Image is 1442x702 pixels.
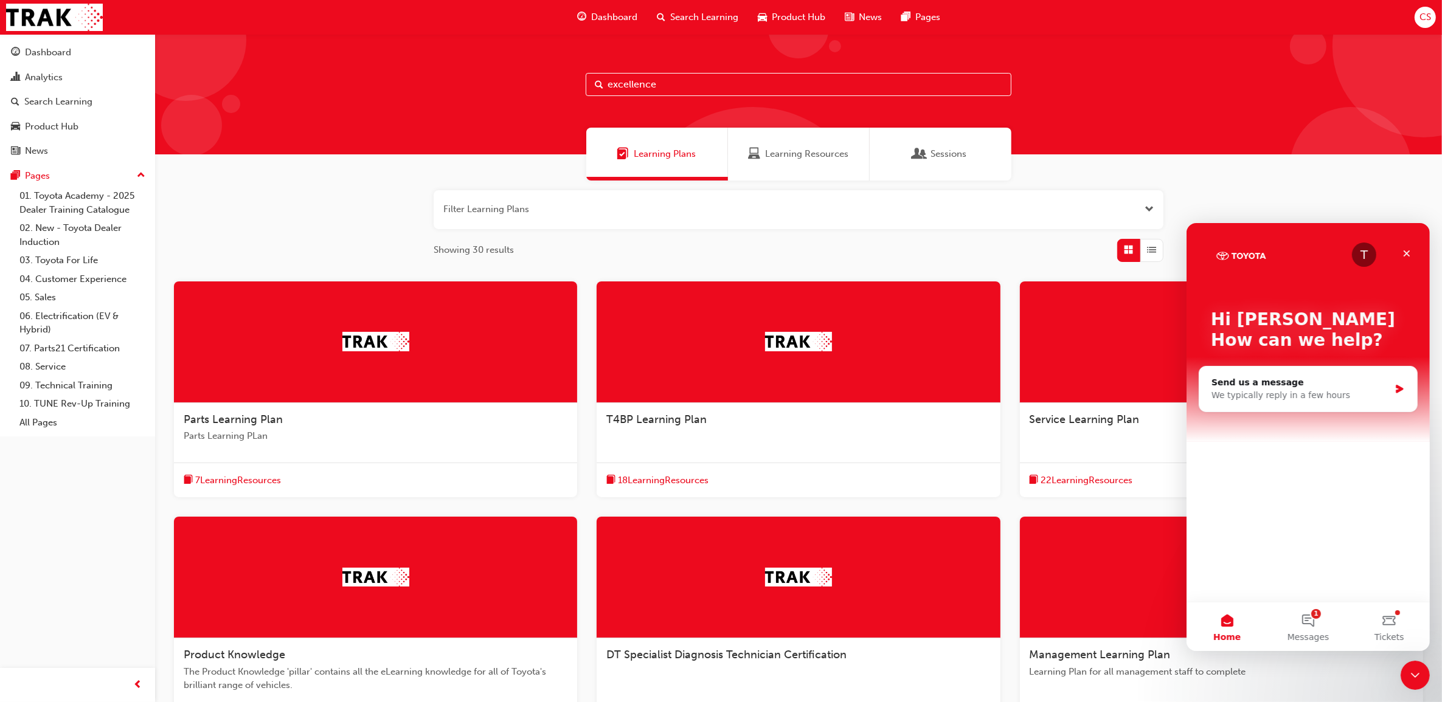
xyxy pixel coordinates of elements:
button: CS [1415,7,1436,28]
a: Analytics [5,66,150,89]
span: Showing 30 results [434,243,514,257]
div: Analytics [25,71,63,84]
a: TrakService Learning Planbook-icon22LearningResources [1020,281,1423,498]
a: 08. Service [15,357,150,376]
a: News [5,140,150,162]
span: pages-icon [901,10,910,25]
span: chart-icon [11,72,20,83]
span: up-icon [137,168,145,184]
iframe: Intercom live chat [1401,661,1430,690]
a: news-iconNews [835,5,892,30]
a: search-iconSearch Learning [647,5,748,30]
span: The Product Knowledge 'pillar' contains all the eLearning knowledge for all of Toyota's brilliant... [184,665,567,692]
a: Product Hub [5,115,150,138]
span: Grid [1125,243,1134,257]
span: Parts Learning Plan [184,413,283,426]
span: CS [1419,10,1431,24]
a: TrakT4BP Learning Planbook-icon18LearningResources [597,281,1000,498]
iframe: Intercom live chat [1187,223,1430,651]
div: News [25,144,48,158]
span: search-icon [11,97,19,108]
a: car-iconProduct Hub [748,5,835,30]
span: Parts Learning PLan [184,429,567,443]
span: book-icon [606,473,615,488]
span: Service Learning Plan [1030,413,1140,426]
span: prev-icon [134,678,143,693]
a: SessionsSessions [870,128,1011,181]
button: Pages [5,165,150,187]
a: All Pages [15,413,150,432]
a: 09. Technical Training [15,376,150,395]
span: Learning Resources [748,147,760,161]
span: Sessions [931,147,967,161]
span: pages-icon [11,171,20,182]
span: Dashboard [591,10,637,24]
span: Pages [915,10,940,24]
span: car-icon [758,10,767,25]
span: List [1148,243,1157,257]
span: book-icon [1030,473,1039,488]
input: Search... [586,73,1011,96]
div: Search Learning [24,95,92,109]
a: Learning ResourcesLearning Resources [728,128,870,181]
a: 10. TUNE Rev-Up Training [15,394,150,413]
a: 01. Toyota Academy - 2025 Dealer Training Catalogue [15,187,150,219]
span: guage-icon [577,10,586,25]
span: T4BP Learning Plan [606,413,707,426]
img: Trak [6,4,103,31]
div: Pages [25,169,50,183]
div: Product Hub [25,120,78,134]
img: Trak [765,332,832,351]
div: Dashboard [25,46,71,60]
span: DT Specialist Diagnosis Technician Certification [606,648,847,661]
a: 05. Sales [15,288,150,307]
span: News [859,10,882,24]
span: search-icon [657,10,665,25]
button: book-icon7LearningResources [184,473,281,488]
span: 18 Learning Resources [618,473,709,487]
span: Search [595,78,603,92]
img: Trak [765,568,832,587]
a: TrakParts Learning PlanParts Learning PLanbook-icon7LearningResources [174,281,577,498]
span: 22 Learning Resources [1041,473,1133,487]
span: car-icon [11,122,20,132]
span: Learning Plan for all management staff to complete [1030,665,1413,679]
span: book-icon [184,473,193,488]
img: Trak [342,568,409,587]
button: DashboardAnalyticsSearch LearningProduct HubNews [5,39,150,165]
span: Learning Plans [617,147,629,161]
span: Sessions [914,147,926,161]
a: Search Learning [5,91,150,113]
a: 04. Customer Experience [15,270,150,289]
a: 07. Parts21 Certification [15,339,150,358]
a: pages-iconPages [892,5,950,30]
a: 06. Electrification (EV & Hybrid) [15,307,150,339]
span: guage-icon [11,47,20,58]
button: Open the filter [1145,202,1154,216]
span: Search Learning [670,10,738,24]
span: Learning Plans [634,147,696,161]
span: news-icon [11,146,20,157]
img: Trak [342,332,409,351]
span: Management Learning Plan [1030,648,1171,661]
span: Learning Resources [765,147,848,161]
span: 7 Learning Resources [195,473,281,487]
a: guage-iconDashboard [567,5,647,30]
span: Product Hub [772,10,825,24]
button: book-icon22LearningResources [1030,473,1133,488]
